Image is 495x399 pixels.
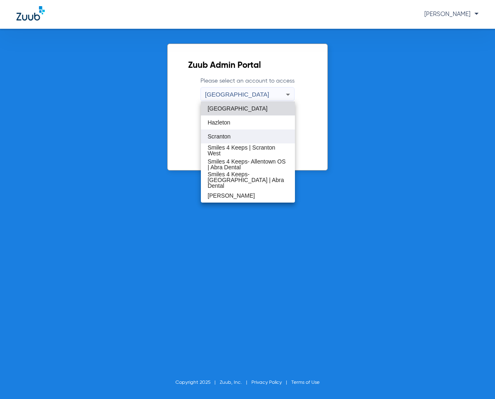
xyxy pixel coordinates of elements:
[207,159,288,170] span: Smiles 4 Keeps- Allentown OS | Abra Dental
[207,134,230,139] span: Scranton
[207,106,267,111] span: [GEOGRAPHIC_DATA]
[207,120,230,125] span: Hazleton
[207,145,288,156] span: Smiles 4 Keeps | Scranton West
[207,171,288,189] span: Smiles 4 Keeps- [GEOGRAPHIC_DATA] | Abra Dental
[207,193,255,198] span: [PERSON_NAME]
